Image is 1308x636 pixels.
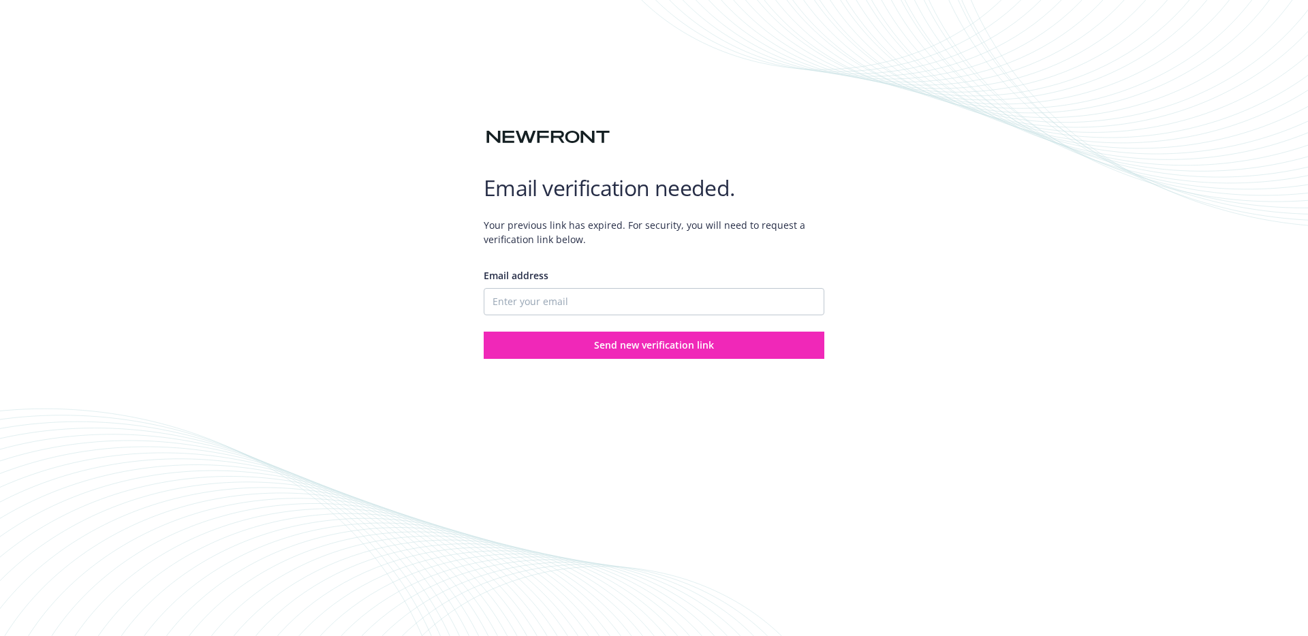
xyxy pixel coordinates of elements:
[484,332,824,359] button: Send new verification link
[484,288,824,315] input: Enter your email
[484,125,612,149] img: Newfront logo
[484,174,824,202] h1: Email verification needed.
[594,338,714,351] span: Send new verification link
[484,207,824,257] span: Your previous link has expired. For security, you will need to request a verification link below.
[484,269,548,282] span: Email address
